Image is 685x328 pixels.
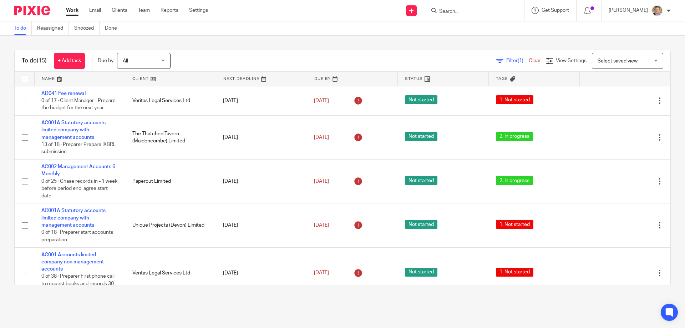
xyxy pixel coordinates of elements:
a: Email [89,7,101,14]
span: 1. Not started [496,268,533,277]
span: Get Support [542,8,569,13]
span: [DATE] [314,135,329,140]
span: 0 of 38 · Preparer First phone call to request books and records 30 days after... [41,274,115,294]
span: 1. Not started [496,220,533,229]
span: [DATE] [314,271,329,276]
span: Filter [506,58,529,63]
span: 1. Not started [496,95,533,104]
a: Reports [161,7,178,14]
span: Not started [405,220,437,229]
a: + Add task [54,53,85,69]
td: [DATE] [216,247,307,299]
span: (15) [37,58,47,64]
span: Not started [405,132,437,141]
span: Select saved view [598,59,638,64]
a: AC001 Accounts limited company non management accounts [41,252,104,272]
td: [DATE] [216,203,307,247]
input: Search [438,9,503,15]
a: AC002 Management Accounts 6 Monthly [41,164,115,176]
span: 2. In progress [496,132,533,141]
span: 0 of 25 · Chase records in - 1 week before period end, agree start date [41,179,117,198]
a: AC001A Statutory accounts limited company with management accounts [41,208,106,228]
p: [PERSON_NAME] [609,7,648,14]
td: The Thatched Tavern (Maidencombe) Limited [125,115,216,159]
td: [DATE] [216,115,307,159]
span: 2. In progress [496,176,533,185]
span: 0 of 18 · Preparer start accounts preparation [41,230,113,243]
a: Clients [112,7,127,14]
a: Reassigned [37,21,69,35]
td: Veritas Legal Services Ltd [125,247,216,299]
img: Pixie [14,6,50,15]
span: [DATE] [314,223,329,228]
span: Not started [405,268,437,277]
a: To do [14,21,32,35]
td: [DATE] [216,160,307,203]
a: Snoozed [74,21,100,35]
td: Veritas Legal Services Ltd [125,86,216,115]
a: AC001A Statutory accounts limited company with management accounts [41,120,106,140]
span: [DATE] [314,179,329,184]
span: 0 of 17 · Client Manager - Prepare the budget for the next year [41,98,116,111]
img: High%20Res%20Andrew%20Price%20Accountants_Poppy%20Jakes%20photography-1118.jpg [651,5,663,16]
span: Tags [496,77,508,81]
span: 13 of 18 · Preparer Prepare IXBRL submission [41,142,116,155]
a: Settings [189,7,208,14]
span: View Settings [556,58,587,63]
h1: To do [22,57,47,65]
span: All [123,59,128,64]
span: [DATE] [314,98,329,103]
p: Due by [98,57,113,64]
a: AD041 Fee renewal [41,91,86,96]
a: Team [138,7,150,14]
td: Papercut Limited [125,160,216,203]
a: Done [105,21,122,35]
a: Clear [529,58,541,63]
span: (1) [518,58,523,63]
td: Unique Projects (Devon) Limited [125,203,216,247]
span: Not started [405,176,437,185]
td: [DATE] [216,86,307,115]
span: Not started [405,95,437,104]
a: Work [66,7,78,14]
